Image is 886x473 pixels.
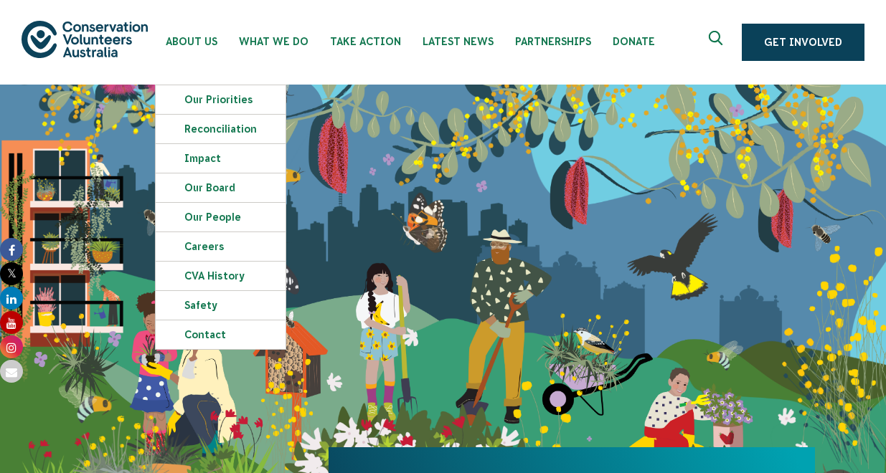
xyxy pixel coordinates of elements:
span: Expand search box [709,31,727,54]
a: CVA history [156,262,286,290]
a: Our People [156,203,286,231]
a: Our Board [156,173,286,202]
span: Take Action [330,36,401,47]
a: Safety [156,291,286,320]
span: What We Do [239,36,308,47]
a: Reconciliation [156,115,286,143]
span: Latest News [423,36,494,47]
a: Get Involved [742,24,864,61]
img: logo.svg [22,21,148,57]
span: About Us [166,36,217,47]
a: Impact [156,144,286,173]
span: Donate [613,36,655,47]
span: Partnerships [515,36,591,47]
a: Our Priorities [156,85,286,114]
a: Contact [156,320,286,349]
button: Expand search box Close search box [700,25,735,59]
a: Careers [156,232,286,261]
